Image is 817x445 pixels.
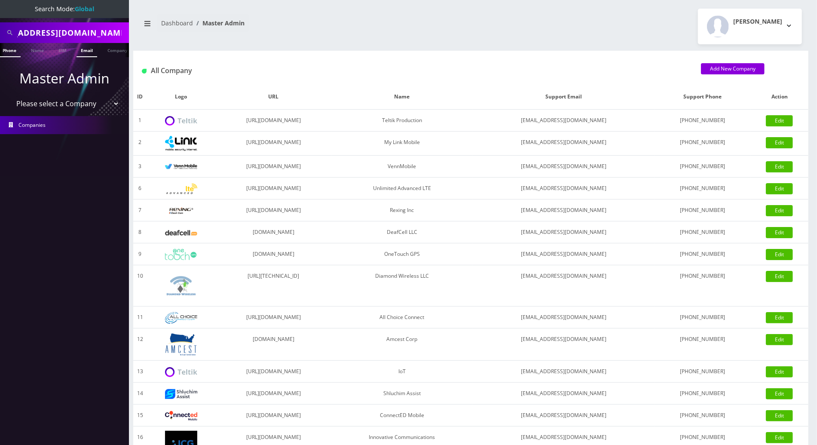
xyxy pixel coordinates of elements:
td: 15 [133,405,147,427]
a: Edit [766,432,793,443]
td: [URL][DOMAIN_NAME] [215,110,331,132]
a: Edit [766,115,793,126]
td: [URL][DOMAIN_NAME] [215,405,331,427]
a: Edit [766,249,793,260]
td: [URL][TECHNICAL_ID] [215,265,331,307]
img: My Link Mobile [165,136,197,151]
a: Edit [766,271,793,282]
td: [EMAIL_ADDRESS][DOMAIN_NAME] [472,383,655,405]
li: Master Admin [193,18,245,28]
td: [EMAIL_ADDRESS][DOMAIN_NAME] [472,361,655,383]
nav: breadcrumb [140,14,465,39]
td: 8 [133,221,147,243]
img: DeafCell LLC [165,230,197,236]
th: Name [332,84,473,110]
td: [DOMAIN_NAME] [215,328,331,361]
td: [PHONE_NUMBER] [655,361,751,383]
img: IoT [165,367,197,377]
td: [PHONE_NUMBER] [655,132,751,156]
td: [PHONE_NUMBER] [655,110,751,132]
td: OneTouch GPS [332,243,473,265]
a: Company [103,43,132,56]
td: [EMAIL_ADDRESS][DOMAIN_NAME] [472,132,655,156]
th: URL [215,84,331,110]
td: Teltik Production [332,110,473,132]
td: 11 [133,307,147,328]
td: Shluchim Assist [332,383,473,405]
td: 7 [133,199,147,221]
img: Diamond Wireless LLC [165,270,197,302]
a: Dashboard [161,19,193,27]
h1: All Company [142,67,688,75]
td: [URL][DOMAIN_NAME] [215,178,331,199]
img: OneTouch GPS [165,249,197,260]
img: All Choice Connect [165,312,197,324]
td: [PHONE_NUMBER] [655,178,751,199]
img: Unlimited Advanced LTE [165,184,197,194]
td: [EMAIL_ADDRESS][DOMAIN_NAME] [472,221,655,243]
th: ID [133,84,147,110]
td: [EMAIL_ADDRESS][DOMAIN_NAME] [472,307,655,328]
td: 6 [133,178,147,199]
td: All Choice Connect [332,307,473,328]
td: VennMobile [332,156,473,178]
td: 12 [133,328,147,361]
td: [URL][DOMAIN_NAME] [215,307,331,328]
td: Unlimited Advanced LTE [332,178,473,199]
img: All Company [142,69,147,74]
td: [EMAIL_ADDRESS][DOMAIN_NAME] [472,405,655,427]
th: Support Phone [655,84,751,110]
a: SIM [54,43,70,56]
td: 14 [133,383,147,405]
td: [EMAIL_ADDRESS][DOMAIN_NAME] [472,265,655,307]
td: 9 [133,243,147,265]
a: Edit [766,388,793,399]
td: ConnectED Mobile [332,405,473,427]
td: [EMAIL_ADDRESS][DOMAIN_NAME] [472,178,655,199]
a: Edit [766,183,793,194]
a: Edit [766,366,793,377]
td: [URL][DOMAIN_NAME] [215,199,331,221]
a: Add New Company [701,63,765,74]
img: Shluchim Assist [165,389,197,399]
td: [PHONE_NUMBER] [655,307,751,328]
td: [PHONE_NUMBER] [655,221,751,243]
td: DeafCell LLC [332,221,473,243]
a: Edit [766,227,793,238]
td: [URL][DOMAIN_NAME] [215,383,331,405]
td: Rexing Inc [332,199,473,221]
td: 2 [133,132,147,156]
span: Search Mode: [35,5,94,13]
img: ConnectED Mobile [165,411,197,420]
button: [PERSON_NAME] [698,9,802,44]
img: VennMobile [165,164,197,170]
a: Edit [766,161,793,172]
td: [PHONE_NUMBER] [655,383,751,405]
td: [PHONE_NUMBER] [655,156,751,178]
strong: Global [75,5,94,13]
td: [PHONE_NUMBER] [655,405,751,427]
a: Edit [766,334,793,345]
td: [EMAIL_ADDRESS][DOMAIN_NAME] [472,156,655,178]
td: 1 [133,110,147,132]
td: [EMAIL_ADDRESS][DOMAIN_NAME] [472,243,655,265]
td: [DOMAIN_NAME] [215,243,331,265]
a: Edit [766,410,793,421]
td: [URL][DOMAIN_NAME] [215,132,331,156]
td: 3 [133,156,147,178]
td: [PHONE_NUMBER] [655,328,751,361]
td: [DOMAIN_NAME] [215,221,331,243]
h2: [PERSON_NAME] [733,18,782,25]
span: Companies [19,121,46,129]
td: [EMAIL_ADDRESS][DOMAIN_NAME] [472,328,655,361]
th: Action [751,84,808,110]
td: [PHONE_NUMBER] [655,243,751,265]
td: My Link Mobile [332,132,473,156]
img: Amcest Corp [165,333,197,356]
th: Support Email [472,84,655,110]
td: Amcest Corp [332,328,473,361]
td: [URL][DOMAIN_NAME] [215,361,331,383]
td: [PHONE_NUMBER] [655,199,751,221]
td: Diamond Wireless LLC [332,265,473,307]
a: Email [76,43,97,57]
